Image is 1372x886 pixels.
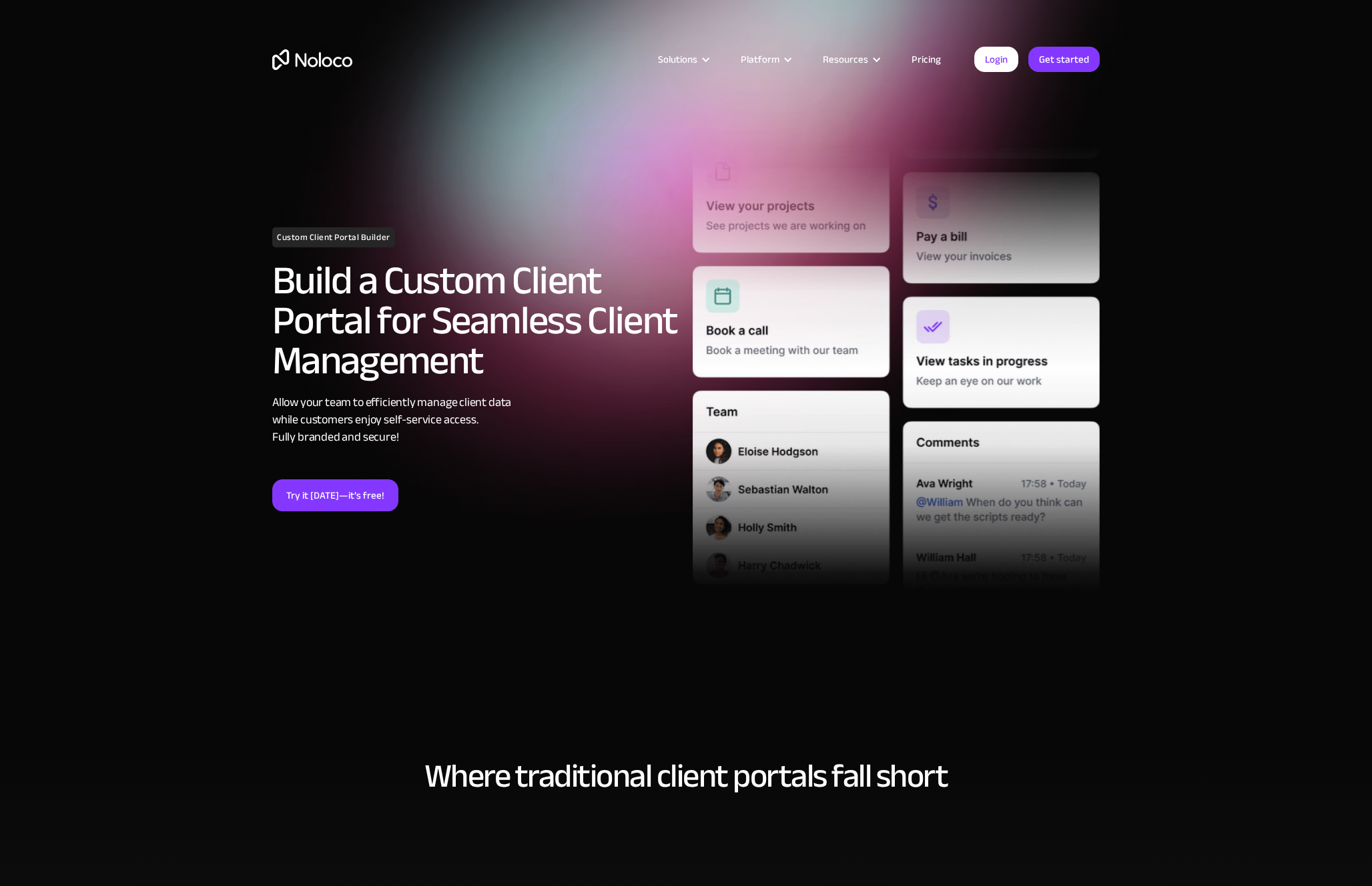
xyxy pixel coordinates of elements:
div: Solutions [641,51,724,68]
div: Allow your team to efficiently manage client data while customers enjoy self-service access. Full... [272,394,679,446]
div: Solutions [658,51,697,68]
div: Platform [741,51,779,68]
a: home [272,49,352,70]
h2: Where traditional client portals fall short [272,758,1100,794]
div: Platform [724,51,806,68]
div: Resources [806,51,895,68]
a: Login [974,47,1018,72]
a: Try it [DATE]—it’s free! [272,479,398,511]
a: Pricing [895,51,958,68]
h2: Build a Custom Client Portal for Seamless Client Management [272,261,679,381]
a: Get started [1028,47,1100,72]
h1: Custom Client Portal Builder [272,227,395,247]
div: Resources [823,51,868,68]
